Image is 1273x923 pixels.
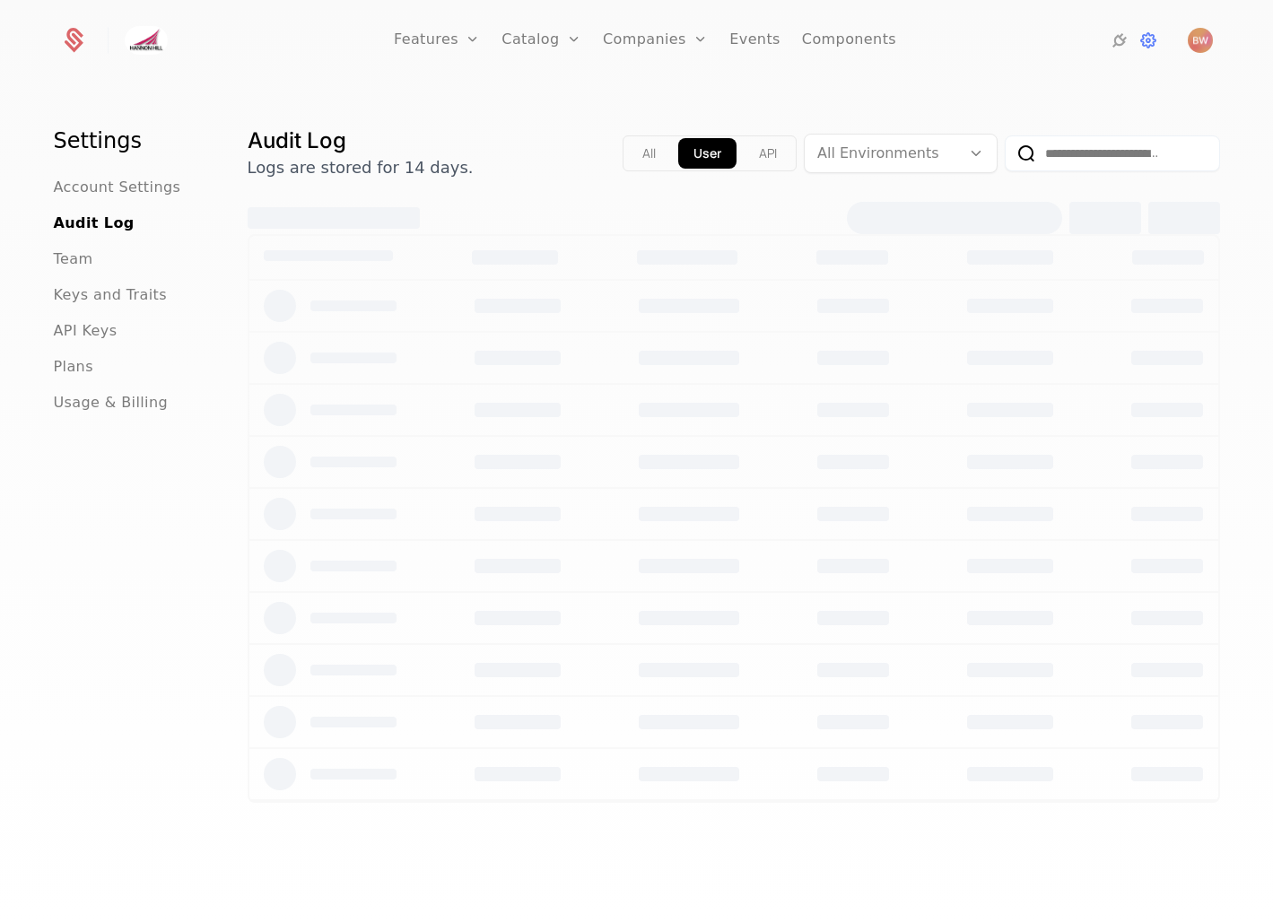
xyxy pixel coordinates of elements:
a: API Keys [54,320,118,342]
a: Settings [1138,30,1159,51]
p: Logs are stored for 14 days. [248,155,474,180]
a: Team [54,248,93,270]
button: Open user button [1188,28,1213,53]
button: app [678,138,737,169]
h1: Settings [54,126,205,155]
button: all [627,138,671,169]
a: Plans [54,356,93,378]
img: Bradley Wagner [1188,28,1213,53]
div: Text alignment [623,135,797,171]
img: Hannon Hill [125,26,168,54]
a: Usage & Billing [54,392,169,414]
h1: Audit Log [248,126,474,155]
a: Account Settings [54,177,181,198]
a: Audit Log [54,213,135,234]
a: Integrations [1109,30,1130,51]
a: Keys and Traits [54,284,167,306]
nav: Main [54,126,205,414]
button: api [744,138,792,169]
